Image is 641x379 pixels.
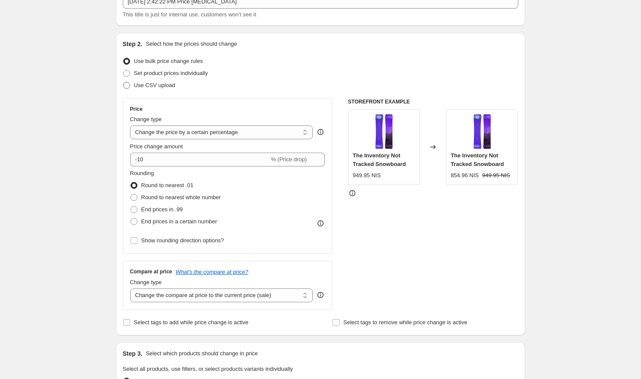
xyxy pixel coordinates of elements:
button: What's the compare at price? [176,269,249,275]
span: Round to nearest .01 [141,182,193,188]
p: Select how the prices should change [146,40,237,48]
h2: Step 3. [123,349,143,358]
span: Select tags to add while price change is active [134,319,249,326]
span: Use CSV upload [134,82,175,88]
span: Set product prices individually [134,70,208,76]
span: % (Price drop) [271,156,307,163]
h3: Compare at price [130,268,172,275]
img: snowboard_purple_hydrogen_80x.png [465,114,499,149]
input: -15 [130,153,269,166]
div: help [316,291,325,299]
span: The Inventory Not Tracked Snowboard [353,152,406,167]
strike: 949.95 NIS [482,171,510,180]
span: Select all products, use filters, or select products variants individually [123,366,293,372]
span: Change type [130,279,162,285]
span: Use bulk price change rules [134,58,203,64]
span: Show rounding direction options? [141,237,224,244]
span: End prices in a certain number [141,218,217,225]
span: Select tags to remove while price change is active [343,319,467,326]
p: Select which products should change in price [146,349,258,358]
span: Change type [130,116,162,122]
div: 949.95 NIS [353,171,381,180]
div: help [316,128,325,136]
span: Price change amount [130,143,183,150]
span: The Inventory Not Tracked Snowboard [451,152,504,167]
span: End prices in .99 [141,206,183,213]
span: Round to nearest whole number [141,194,221,200]
h6: STOREFRONT EXAMPLE [348,98,518,105]
div: 854.96 NIS [451,171,479,180]
span: Rounding [130,170,154,176]
h2: Step 2. [123,40,143,48]
h3: Price [130,106,143,113]
span: This title is just for internal use, customers won't see it [123,11,256,18]
img: snowboard_purple_hydrogen_80x.png [367,114,401,149]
